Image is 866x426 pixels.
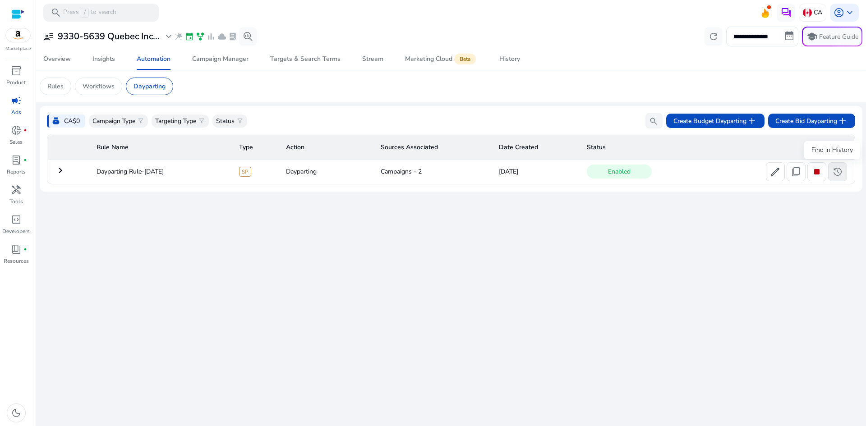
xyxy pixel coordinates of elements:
[11,408,22,418] span: dark_mode
[844,7,855,18] span: keyboard_arrow_down
[163,31,174,42] span: expand_more
[137,56,170,62] div: Automation
[216,116,235,126] p: Status
[5,46,31,52] p: Marketplace
[9,197,23,206] p: Tools
[239,27,257,46] button: search_insights
[7,168,26,176] p: Reports
[23,247,27,251] span: fiber_manual_record
[492,135,580,160] th: Date Created
[6,78,26,87] p: Product
[196,32,205,41] span: family_history
[55,165,66,176] mat-icon: keyboard_arrow_right
[811,166,822,177] span: stop
[192,56,249,62] div: Campaign Manager
[23,158,27,162] span: fiber_manual_record
[673,115,757,126] span: Create Budget Dayparting
[236,117,244,124] span: filter_alt
[666,114,765,128] button: Create Budget Daypartingadd
[454,54,476,64] span: Beta
[11,214,22,225] span: code_blocks
[405,55,478,63] div: Marketing Cloud
[814,5,822,20] p: CA
[587,165,652,179] span: Enabled
[279,135,373,160] th: Action
[499,56,520,62] div: History
[362,56,383,62] div: Stream
[232,135,279,160] th: Type
[58,31,160,42] h3: 9330-5639 Quebec Inc...
[11,155,22,165] span: lab_profile
[6,28,30,42] img: amazon.svg
[804,141,860,159] div: Find in History
[766,162,785,181] button: edit
[580,135,854,160] th: Status
[791,166,802,177] span: content_copy
[373,135,491,160] th: Sources Associated
[708,31,719,42] span: refresh
[11,65,22,76] span: inventory_2
[803,8,812,17] img: ca.svg
[2,227,30,235] p: Developers
[23,128,27,132] span: fiber_manual_record
[11,95,22,106] span: campaign
[228,32,237,41] span: lab_profile
[649,117,658,126] span: search
[89,160,232,183] td: Dayparting Rule-[DATE]
[63,8,116,18] p: Press to search
[47,82,64,91] p: Rules
[243,31,253,42] span: search_insights
[134,82,166,91] p: Dayparting
[43,56,71,62] div: Overview
[43,31,54,42] span: user_attributes
[81,8,89,18] span: /
[807,162,826,181] button: stop
[11,244,22,255] span: book_4
[137,117,144,124] span: filter_alt
[207,32,216,41] span: bar_chart
[270,56,341,62] div: Targets & Search Terms
[705,27,723,46] button: refresh
[92,56,115,62] div: Insights
[828,162,847,181] button: history
[155,116,196,126] p: Targeting Type
[217,32,226,41] span: cloud
[834,7,844,18] span: account_circle
[492,160,580,183] td: [DATE]
[4,257,29,265] p: Resources
[11,108,21,116] p: Ads
[51,7,61,18] span: search
[770,166,781,177] span: edit
[768,114,855,128] button: Create Bid Daypartingadd
[11,125,22,136] span: donut_small
[83,82,115,91] p: Workflows
[174,32,183,41] span: wand_stars
[11,184,22,195] span: handyman
[806,31,817,42] span: school
[89,135,232,160] th: Rule Name
[775,115,848,126] span: Create Bid Dayparting
[92,116,135,126] p: Campaign Type
[185,32,194,41] span: event
[198,117,205,124] span: filter_alt
[802,27,862,46] button: schoolFeature Guide
[51,116,60,125] span: money_bag
[787,162,806,181] button: content_copy
[373,160,491,183] td: Campaigns - 2
[837,115,848,126] span: add
[832,166,843,177] span: history
[746,115,757,126] span: add
[819,32,858,41] p: Feature Guide
[279,160,373,183] td: Dayparting
[239,167,251,177] span: SP
[64,116,80,126] p: CA$0
[9,138,23,146] p: Sales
